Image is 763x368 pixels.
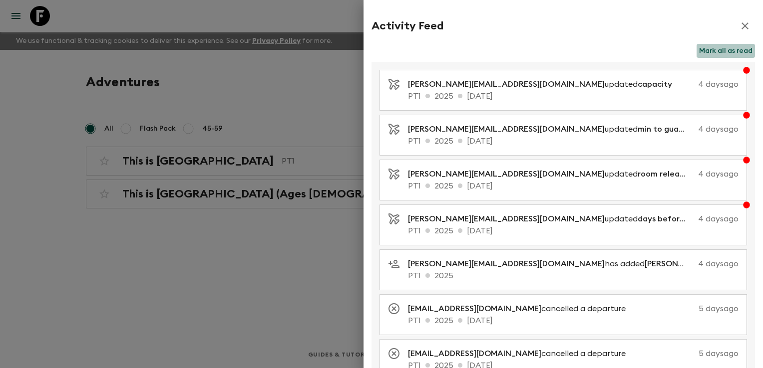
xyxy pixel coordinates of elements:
[408,350,541,358] span: [EMAIL_ADDRESS][DOMAIN_NAME]
[408,348,634,360] p: cancelled a departure
[698,258,739,270] p: 4 days ago
[408,135,739,147] p: PT1 2025 [DATE]
[408,78,680,90] p: updated
[698,123,739,135] p: 4 days ago
[372,19,443,32] h2: Activity Feed
[638,348,739,360] p: 5 days ago
[408,303,634,315] p: cancelled a departure
[408,123,694,135] p: updated
[697,44,755,58] button: Mark all as read
[408,180,739,192] p: PT1 2025 [DATE]
[638,303,739,315] p: 5 days ago
[408,213,694,225] p: updated
[408,170,605,178] span: [PERSON_NAME][EMAIL_ADDRESS][DOMAIN_NAME]
[408,125,605,133] span: [PERSON_NAME][EMAIL_ADDRESS][DOMAIN_NAME]
[684,78,739,90] p: 4 days ago
[638,80,672,88] span: capacity
[698,213,739,225] p: 4 days ago
[408,90,739,102] p: PT1 2025 [DATE]
[638,170,708,178] span: room release days
[408,80,605,88] span: [PERSON_NAME][EMAIL_ADDRESS][DOMAIN_NAME]
[408,305,541,313] span: [EMAIL_ADDRESS][DOMAIN_NAME]
[408,270,739,282] p: PT1 2025
[408,260,605,268] span: [PERSON_NAME][EMAIL_ADDRESS][DOMAIN_NAME]
[408,168,694,180] p: updated
[698,168,739,180] p: 4 days ago
[408,258,694,270] p: has added
[408,215,605,223] span: [PERSON_NAME][EMAIL_ADDRESS][DOMAIN_NAME]
[638,125,705,133] span: min to guarantee
[408,315,739,327] p: PT1 2025 [DATE]
[408,225,739,237] p: PT1 2025 [DATE]
[638,215,752,223] span: days before departure for EB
